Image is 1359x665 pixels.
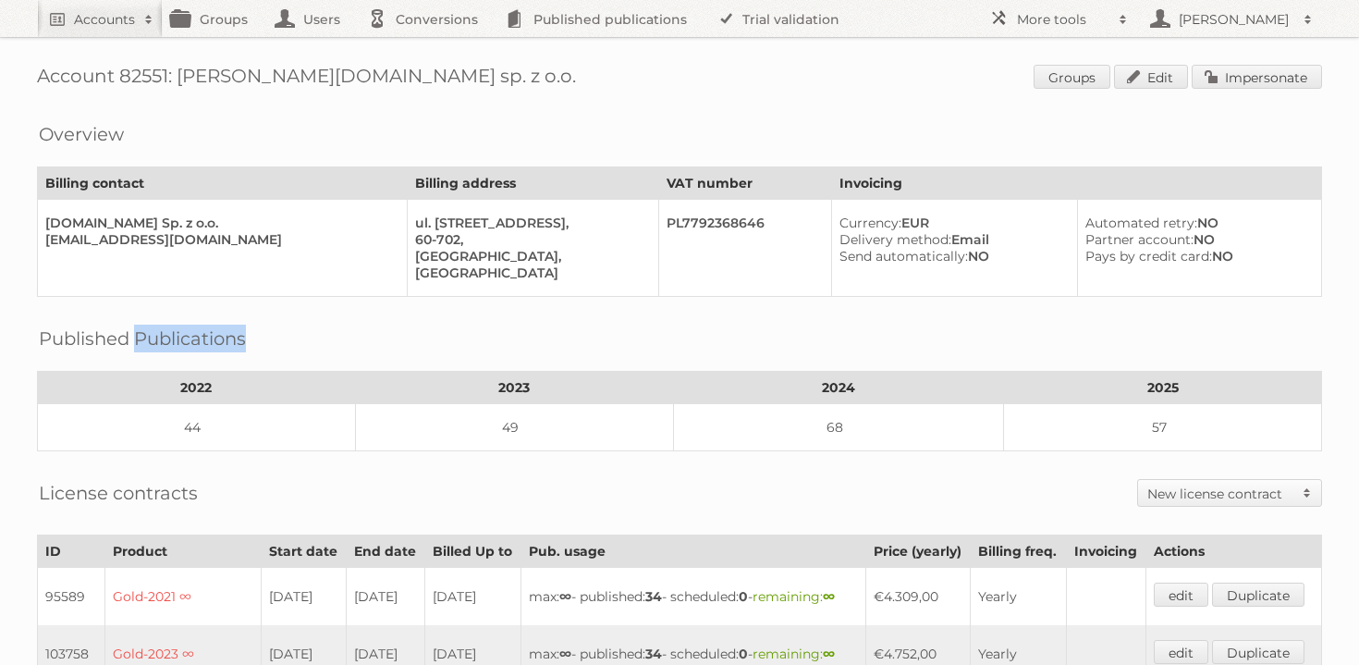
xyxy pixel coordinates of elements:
h2: New license contract [1147,485,1293,503]
a: Impersonate [1192,65,1322,89]
th: Billing contact [38,167,408,200]
th: 2023 [355,372,673,404]
strong: 34 [645,588,662,605]
span: Pays by credit card: [1085,248,1212,265]
a: edit [1154,640,1208,664]
div: NO [1085,215,1306,231]
a: Duplicate [1212,583,1304,607]
th: Billing address [408,167,659,200]
strong: ∞ [823,646,835,662]
div: [GEOGRAPHIC_DATA] [415,265,643,281]
td: 57 [1004,404,1322,451]
div: NO [1085,231,1306,248]
strong: ∞ [559,588,571,605]
th: VAT number [659,167,832,200]
h2: Overview [39,120,124,148]
div: 60-702, [415,231,643,248]
td: max: - published: - scheduled: - [521,568,866,626]
span: Currency: [839,215,901,231]
span: Send automatically: [839,248,968,265]
div: NO [1085,248,1306,265]
td: PL7792368646 [659,200,832,297]
a: Duplicate [1212,640,1304,664]
td: [DATE] [261,568,346,626]
div: [DOMAIN_NAME] Sp. z o.o. [45,215,392,231]
td: Gold-2021 ∞ [104,568,261,626]
div: Email [839,231,1062,248]
th: End date [347,536,425,568]
strong: ∞ [559,646,571,662]
th: Pub. usage [521,536,866,568]
a: Edit [1114,65,1188,89]
h2: More tools [1017,10,1109,29]
td: [DATE] [425,568,521,626]
td: €4.309,00 [865,568,970,626]
div: [GEOGRAPHIC_DATA], [415,248,643,265]
div: NO [839,248,1062,265]
a: New license contract [1138,480,1321,506]
th: Price (yearly) [865,536,970,568]
td: Yearly [971,568,1066,626]
th: ID [38,536,105,568]
th: Invoicing [1066,536,1145,568]
h1: Account 82551: [PERSON_NAME][DOMAIN_NAME] sp. z o.o. [37,65,1322,92]
h2: License contracts [39,479,198,507]
strong: ∞ [823,588,835,605]
a: edit [1154,583,1208,607]
th: 2025 [1004,372,1322,404]
span: remaining: [753,646,835,662]
td: 68 [673,404,1003,451]
strong: 0 [739,646,748,662]
td: [DATE] [347,568,425,626]
h2: Accounts [74,10,135,29]
th: Billed Up to [425,536,521,568]
th: Start date [261,536,346,568]
strong: 0 [739,588,748,605]
a: Groups [1034,65,1110,89]
strong: 34 [645,646,662,662]
th: Billing freq. [971,536,1066,568]
th: Actions [1145,536,1321,568]
span: remaining: [753,588,835,605]
td: 49 [355,404,673,451]
h2: Published Publications [39,325,246,352]
th: Product [104,536,261,568]
div: EUR [839,215,1062,231]
div: [EMAIL_ADDRESS][DOMAIN_NAME] [45,231,392,248]
td: 44 [38,404,356,451]
th: 2024 [673,372,1003,404]
td: 95589 [38,568,105,626]
span: Delivery method: [839,231,951,248]
h2: [PERSON_NAME] [1174,10,1294,29]
th: Invoicing [832,167,1322,200]
th: 2022 [38,372,356,404]
span: Automated retry: [1085,215,1197,231]
span: Toggle [1293,480,1321,506]
div: ul. [STREET_ADDRESS], [415,215,643,231]
span: Partner account: [1085,231,1194,248]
